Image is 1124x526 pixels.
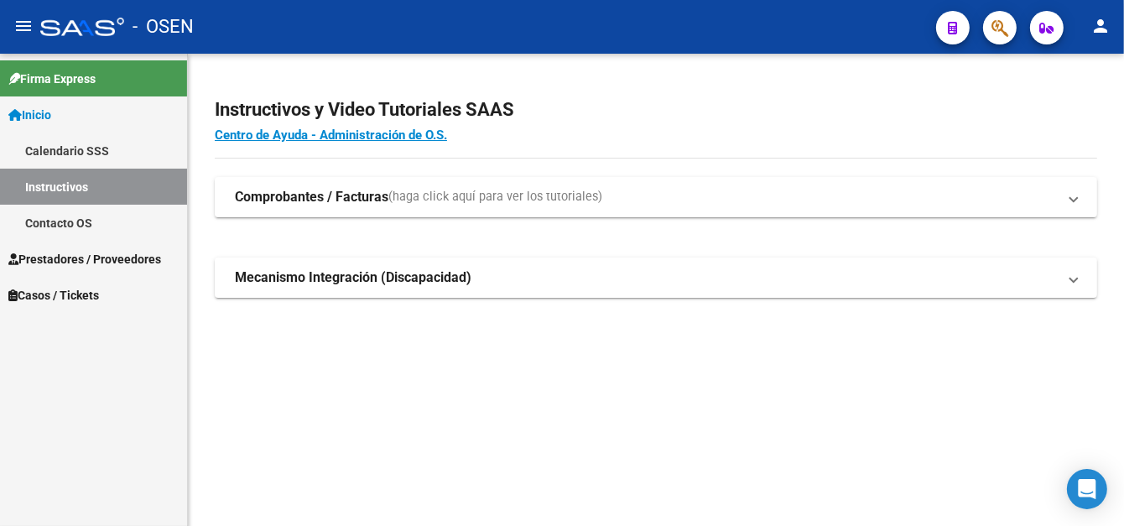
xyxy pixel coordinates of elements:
[215,128,447,143] a: Centro de Ayuda - Administración de O.S.
[388,188,602,206] span: (haga click aquí para ver los tutoriales)
[8,250,161,268] span: Prestadores / Proveedores
[8,106,51,124] span: Inicio
[1067,469,1107,509] div: Open Intercom Messenger
[215,258,1097,298] mat-expansion-panel-header: Mecanismo Integración (Discapacidad)
[235,188,388,206] strong: Comprobantes / Facturas
[8,70,96,88] span: Firma Express
[235,268,471,287] strong: Mecanismo Integración (Discapacidad)
[215,177,1097,217] mat-expansion-panel-header: Comprobantes / Facturas(haga click aquí para ver los tutoriales)
[8,286,99,305] span: Casos / Tickets
[1090,16,1111,36] mat-icon: person
[133,8,194,45] span: - OSEN
[215,94,1097,126] h2: Instructivos y Video Tutoriales SAAS
[13,16,34,36] mat-icon: menu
